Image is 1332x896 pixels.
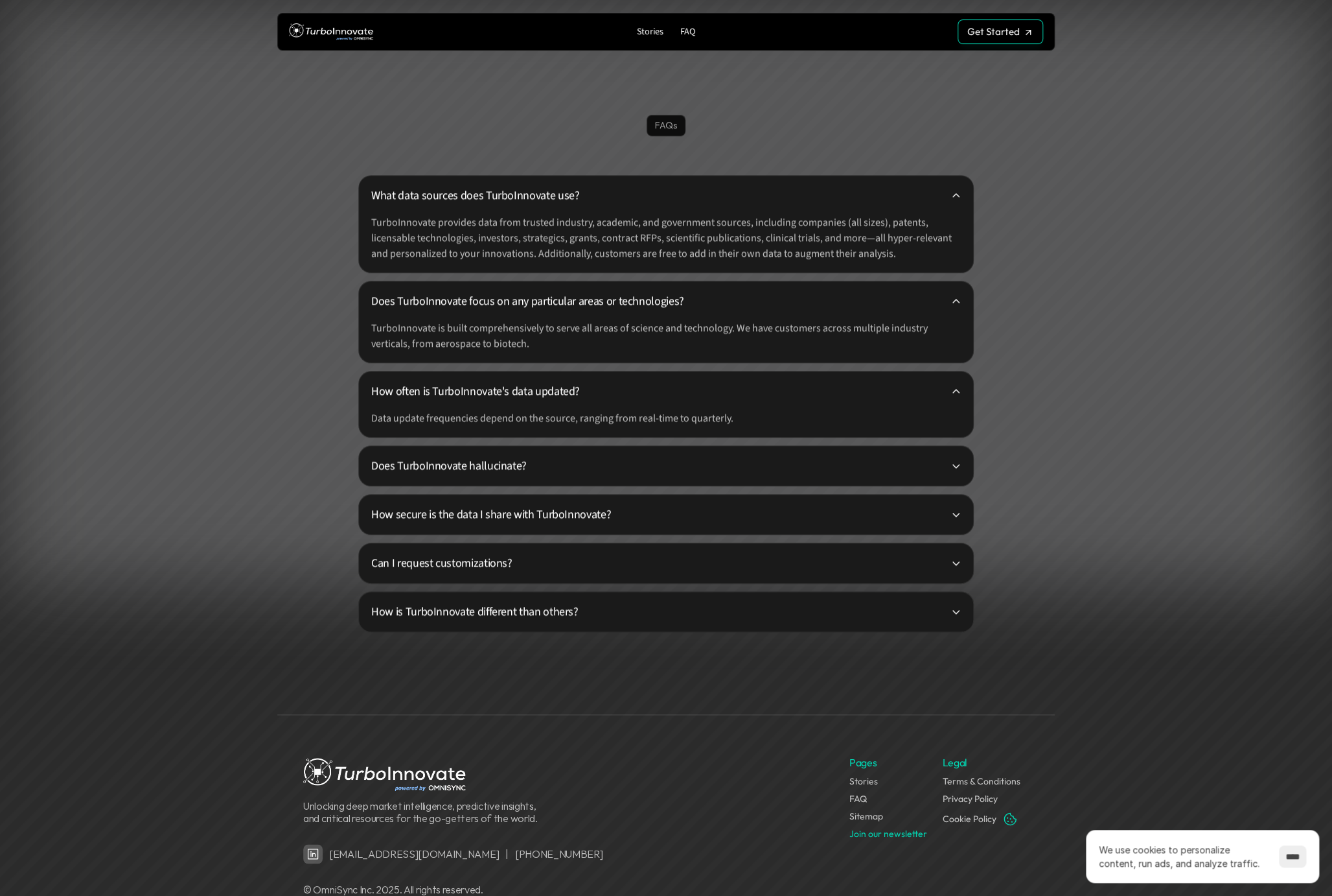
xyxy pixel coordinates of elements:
[942,813,996,825] a: Cookie Policy
[942,755,967,770] p: Legal
[849,793,867,805] a: FAQ
[849,775,878,787] a: Stories
[329,847,499,860] a: [EMAIL_ADDRESS][DOMAIN_NAME]
[1099,843,1266,870] p: We use cookies to personalize content, run ads, and analyze traffic.
[849,755,877,770] p: Pages
[967,26,1020,38] p: Get Started
[942,793,997,805] a: Privacy Policy
[289,20,373,44] img: TurboInnovate Logo
[637,27,663,38] p: Stories
[505,848,509,860] p: |
[303,883,843,895] p: © OmniSync Inc. 2025. All rights reserved.
[303,800,543,825] p: Unlocking deep market intelligence, predictive insights, and critical resources for the go-getter...
[849,810,883,822] a: Sitemap
[942,775,1020,787] a: Terms & Conditions
[515,847,603,860] a: [PHONE_NUMBER]
[958,19,1043,44] a: Get Started
[675,23,700,41] a: FAQ
[849,828,927,840] a: Join our newsletter
[680,27,695,38] p: FAQ
[632,23,669,41] a: Stories
[1002,811,1018,827] button: Cookie Trigger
